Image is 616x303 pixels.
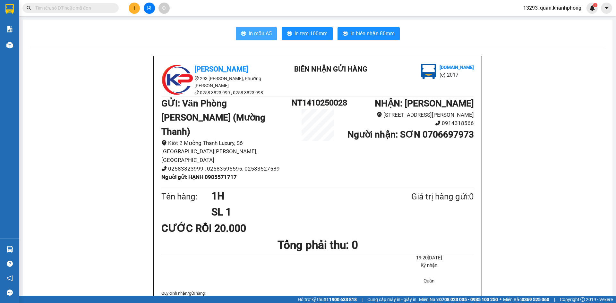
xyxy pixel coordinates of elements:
[162,6,166,10] span: aim
[295,29,328,38] span: In tem 100mm
[161,164,292,173] li: 02583823999 , 02583595595, 02583527589
[27,6,31,10] span: search
[132,6,137,10] span: plus
[3,3,93,15] li: [PERSON_NAME]
[161,98,265,137] b: GỬI : Văn Phòng [PERSON_NAME] (Mường Thanh)
[6,26,13,32] img: solution-icon
[440,65,474,70] b: [DOMAIN_NAME]
[298,296,357,303] span: Hỗ trợ kỹ thuật:
[343,31,348,37] span: printer
[161,190,211,203] div: Tên hàng:
[367,296,417,303] span: Cung cấp máy in - giấy in:
[384,254,474,262] li: 19:20[DATE]
[287,31,292,37] span: printer
[377,112,382,117] span: environment
[518,4,586,12] span: 13293_quan.khanhphong
[522,297,549,302] strong: 0369 525 060
[194,90,199,95] span: phone
[7,261,13,267] span: question-circle
[5,4,14,14] img: logo-vxr
[236,27,277,40] button: printerIn mẫu A5
[601,3,612,14] button: caret-down
[161,139,292,164] li: Kiôt 2 Mường Thanh Luxury, Số [GEOGRAPHIC_DATA][PERSON_NAME], [GEOGRAPHIC_DATA]
[241,31,246,37] span: printer
[589,5,595,11] img: icon-new-feature
[604,5,610,11] span: caret-down
[161,220,264,236] div: CƯỚC RỒI 20.000
[211,188,380,204] h1: 1H
[292,97,344,109] h1: NT1410250028
[7,275,13,281] span: notification
[375,98,474,109] b: NHẬN : [PERSON_NAME]
[384,262,474,269] li: Ký nhận
[7,290,13,296] span: message
[421,64,436,79] img: logo.jpg
[500,298,501,301] span: ⚪️
[440,71,474,79] li: (c) 2017
[6,42,13,48] img: warehouse-icon
[6,246,13,253] img: warehouse-icon
[249,29,272,38] span: In mẫu A5
[435,120,441,126] span: phone
[144,3,155,14] button: file-add
[161,236,474,254] h1: Tổng phải thu: 0
[594,3,596,7] span: 1
[329,297,357,302] strong: 1900 633 818
[44,42,84,55] b: [STREET_ADDRESS][PERSON_NAME]
[347,129,474,140] b: Người nhận : SƠN 0706697973
[161,89,277,96] li: 0258 3823 999 , 0258 3823 998
[294,65,367,73] b: BIÊN NHẬN GỬI HÀNG
[194,76,199,80] span: environment
[362,296,363,303] span: |
[580,297,585,302] span: copyright
[439,297,498,302] strong: 0708 023 035 - 0935 103 250
[3,27,44,48] li: VP Văn Phòng [PERSON_NAME] (Mường Thanh)
[282,27,333,40] button: printerIn tem 100mm
[211,204,380,220] h1: SL 1
[161,166,167,171] span: phone
[380,190,474,203] div: Giá trị hàng gửi: 0
[129,3,140,14] button: plus
[338,27,400,40] button: printerIn biên nhận 80mm
[350,29,395,38] span: In biên nhận 80mm
[593,3,597,7] sup: 1
[161,75,277,89] li: 293 [PERSON_NAME], Phường [PERSON_NAME]
[44,27,85,34] li: VP [PERSON_NAME]
[419,296,498,303] span: Miền Nam
[161,174,237,180] b: Người gửi : HẠNH 0905571717
[344,119,474,128] li: 0914318566
[503,296,549,303] span: Miền Bắc
[35,4,111,12] input: Tìm tên, số ĐT hoặc mã đơn
[554,296,555,303] span: |
[161,140,167,146] span: environment
[147,6,151,10] span: file-add
[3,3,26,26] img: logo.jpg
[344,111,474,119] li: [STREET_ADDRESS][PERSON_NAME]
[158,3,170,14] button: aim
[161,64,193,96] img: logo.jpg
[384,277,474,285] li: Quân
[194,65,248,73] b: [PERSON_NAME]
[44,36,49,40] span: environment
